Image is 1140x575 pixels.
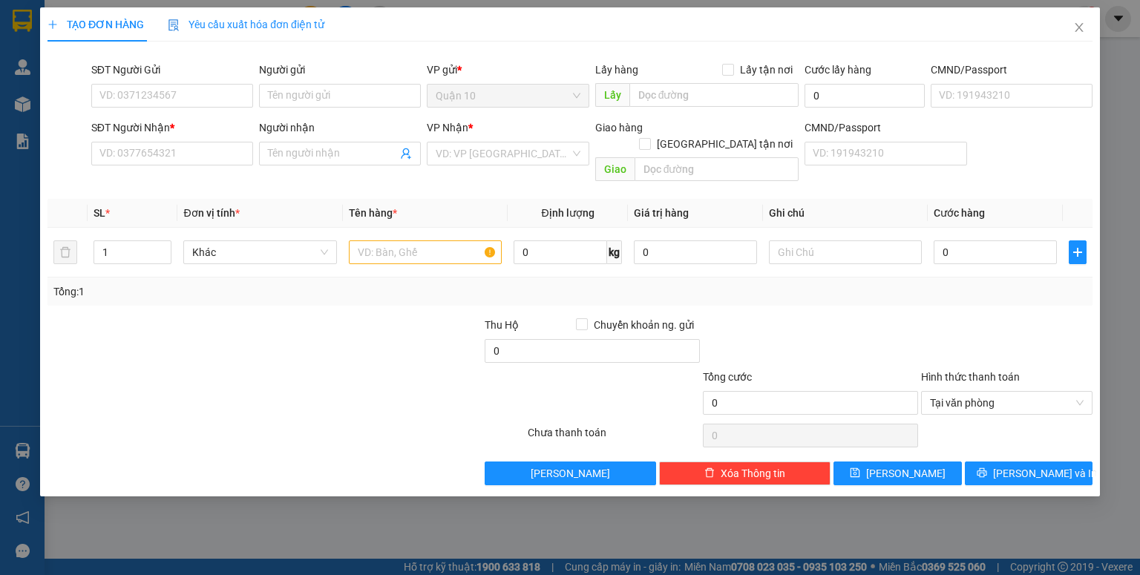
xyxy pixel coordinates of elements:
[1058,7,1100,49] button: Close
[931,62,1092,78] div: CMND/Passport
[594,122,642,134] span: Giao hàng
[1069,246,1086,258] span: plus
[769,240,922,264] input: Ghi Chú
[168,19,180,31] img: icon
[977,467,987,479] span: printer
[168,19,324,30] span: Yêu cầu xuất hóa đơn điện tử
[850,467,860,479] span: save
[400,148,412,160] span: user-add
[91,62,253,78] div: SĐT Người Gửi
[531,465,610,482] span: [PERSON_NAME]
[651,136,799,152] span: [GEOGRAPHIC_DATA] tận nơi
[629,83,799,107] input: Dọc đường
[53,283,441,300] div: Tổng: 1
[921,371,1020,383] label: Hình thức thanh toán
[183,207,239,219] span: Đơn vị tính
[833,461,962,485] button: save[PERSON_NAME]
[607,240,622,264] span: kg
[484,461,655,485] button: [PERSON_NAME]
[965,461,1093,485] button: printer[PERSON_NAME] và In
[259,62,421,78] div: Người gửi
[594,157,634,181] span: Giao
[721,465,785,482] span: Xóa Thông tin
[349,240,502,264] input: VD: Bàn, Ghế
[634,240,757,264] input: 0
[47,19,58,30] span: plus
[930,392,1084,414] span: Tại văn phòng
[704,467,715,479] span: delete
[934,207,985,219] span: Cước hàng
[866,465,946,482] span: [PERSON_NAME]
[259,119,421,136] div: Người nhận
[659,461,831,485] button: deleteXóa Thông tin
[594,64,638,76] span: Lấy hàng
[427,62,589,78] div: VP gửi
[703,371,752,383] span: Tổng cước
[349,207,397,219] span: Tên hàng
[53,240,77,264] button: delete
[805,84,925,108] input: Cước lấy hàng
[634,157,799,181] input: Dọc đường
[734,62,799,78] span: Lấy tận nơi
[1073,22,1085,33] span: close
[763,199,928,228] th: Ghi chú
[634,207,689,219] span: Giá trị hàng
[47,19,144,30] span: TẠO ĐƠN HÀNG
[526,424,701,450] div: Chưa thanh toán
[588,317,700,333] span: Chuyển khoản ng. gửi
[594,83,629,107] span: Lấy
[436,85,580,107] span: Quận 10
[94,207,105,219] span: SL
[805,119,966,136] div: CMND/Passport
[484,319,518,331] span: Thu Hộ
[541,207,594,219] span: Định lượng
[1069,240,1087,264] button: plus
[993,465,1097,482] span: [PERSON_NAME] và In
[805,64,871,76] label: Cước lấy hàng
[91,119,253,136] div: SĐT Người Nhận
[192,241,327,263] span: Khác
[427,122,468,134] span: VP Nhận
